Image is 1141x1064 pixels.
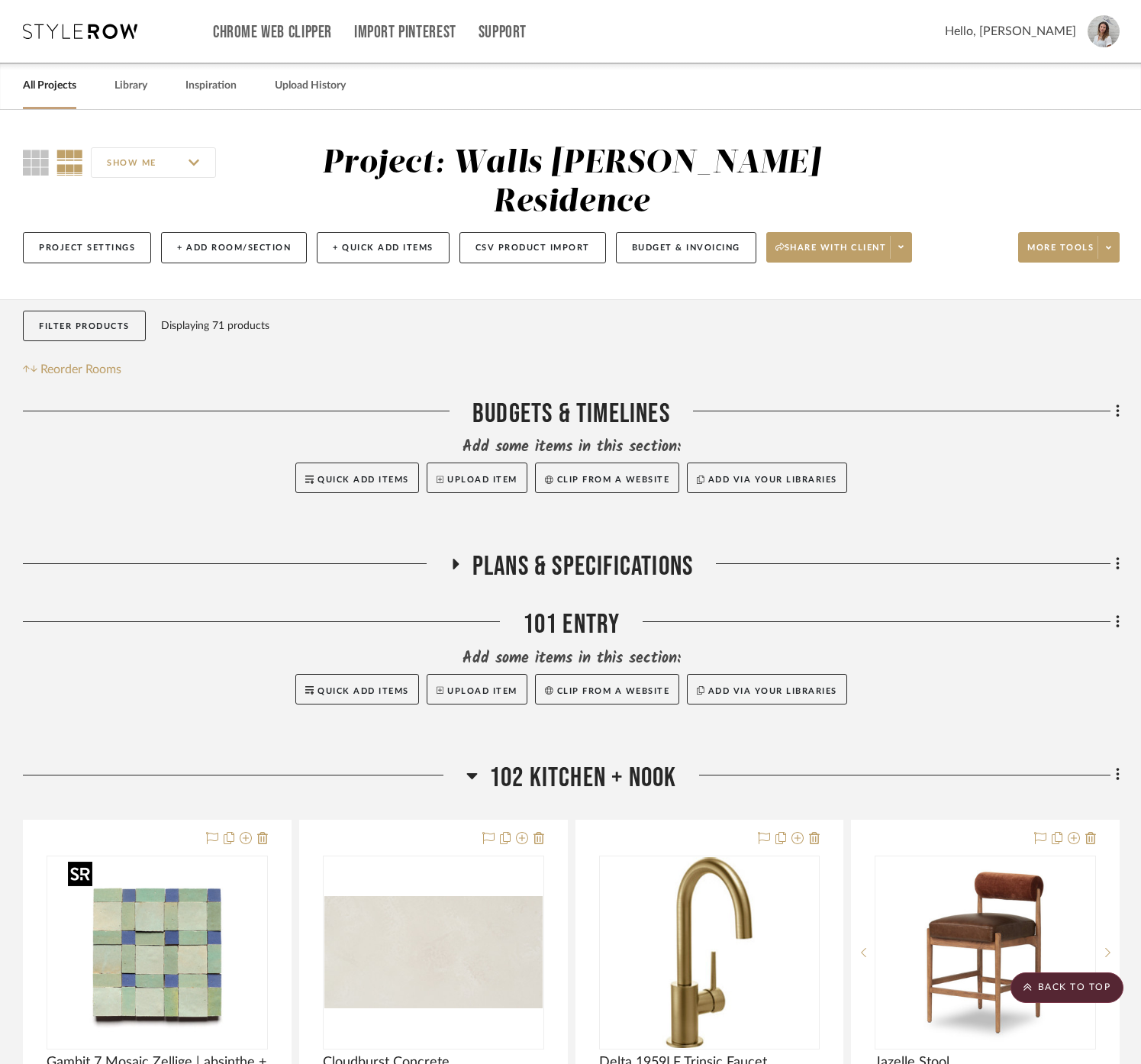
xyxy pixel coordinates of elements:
[161,311,269,341] div: Displaying 71 products
[614,857,804,1048] img: Delta 1959LF Trinsic Faucet
[324,856,543,1049] div: 0
[23,76,76,96] a: All Projects
[479,26,527,39] a: Support
[324,896,543,1008] img: Cloudburst Concrete
[459,232,606,263] button: CSV Product Import
[23,648,1120,669] div: Add some items in this section:
[1010,972,1123,1003] scroll-to-top-button: BACK TO TOP
[317,232,450,263] button: + Quick Add Items
[354,26,456,39] a: Import Pinterest
[23,437,1120,458] div: Add some items in this section:
[295,463,419,493] button: Quick Add Items
[775,242,887,265] span: Share with client
[317,476,409,484] span: Quick Add Items
[23,311,146,342] button: Filter Products
[427,463,527,493] button: Upload Item
[62,857,253,1048] img: Gambit 7 Mosaic Zellige | absinthe + tidepool + portuguese blue
[489,762,677,795] span: 102 Kitchen + Nook
[47,856,267,1049] div: 0
[161,232,307,263] button: + Add Room/Section
[472,550,693,583] span: Plans & Specifications
[687,463,847,493] button: Add via your libraries
[766,232,913,263] button: Share with client
[275,76,346,96] a: Upload History
[945,22,1076,40] span: Hello, [PERSON_NAME]
[40,360,121,379] span: Reorder Rooms
[535,674,679,704] button: Clip from a website
[616,232,756,263] button: Budget & Invoicing
[114,76,147,96] a: Library
[535,463,679,493] button: Clip from a website
[295,674,419,704] button: Quick Add Items
[23,360,121,379] button: Reorder Rooms
[890,857,1081,1048] img: Jazelle Stool
[185,76,237,96] a: Inspiration
[317,687,409,695] span: Quick Add Items
[23,232,151,263] button: Project Settings
[687,674,847,704] button: Add via your libraries
[322,147,820,218] div: Project: Walls [PERSON_NAME] Residence
[213,26,332,39] a: Chrome Web Clipper
[1018,232,1120,263] button: More tools
[1088,15,1120,47] img: avatar
[1027,242,1094,265] span: More tools
[427,674,527,704] button: Upload Item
